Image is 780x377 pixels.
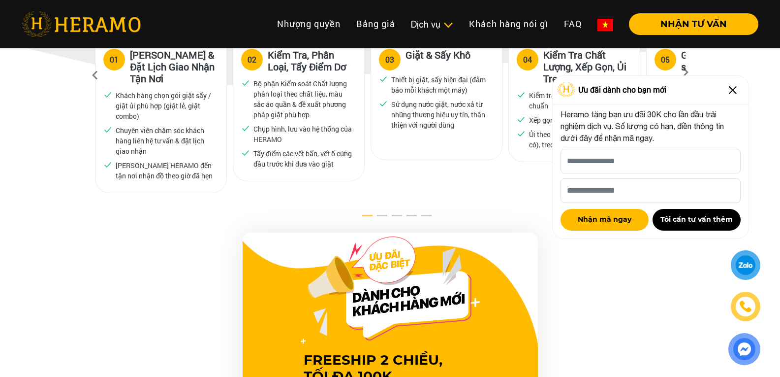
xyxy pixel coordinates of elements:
img: checked.svg [517,90,526,99]
img: Close [725,82,741,98]
h3: Kiểm Tra, Phân Loại, Tẩy Điểm Dơ [268,49,356,72]
img: checked.svg [241,148,250,157]
div: 05 [661,54,670,66]
div: 04 [523,54,532,66]
a: Khách hàng nói gì [461,13,556,34]
button: 4 [400,213,410,223]
img: checked.svg [379,74,388,83]
p: Tẩy điểm các vết bẩn, vết ố cứng đầu trước khi đưa vào giặt [253,148,353,169]
p: Thiết bị giặt, sấy hiện đại (đảm bảo mỗi khách một máy) [391,74,491,95]
img: phone-icon [740,301,751,312]
p: Sử dụng nước giặt, nước xả từ những thương hiệu uy tín, thân thiện với người dùng [391,99,491,130]
img: Offer Header [301,237,480,344]
h3: Kiểm Tra Chất Lượng, Xếp Gọn, Ủi Treo [543,49,632,84]
div: 03 [385,54,394,66]
img: checked.svg [517,115,526,124]
button: NHẬN TƯ VẤN [629,13,758,35]
p: Chuyên viên chăm sóc khách hàng liên hệ tư vấn & đặt lịch giao nhận [116,125,215,156]
p: Chụp hình, lưu vào hệ thống của HERAMO [253,124,353,144]
img: subToggleIcon [443,20,453,30]
div: 02 [248,54,256,66]
p: Ủi theo yêu cầu của khách (nếu có), treo thẳng & đóng gói [529,129,628,150]
img: vn-flag.png [597,19,613,31]
div: 01 [110,54,119,66]
img: heramo-logo.png [22,11,141,37]
img: checked.svg [103,90,112,99]
p: Kiểm tra chất lượng giặt sấy đạt chuẩn [529,90,628,111]
a: phone-icon [732,293,759,320]
button: Tôi cần tư vấn thêm [653,209,741,231]
img: Logo [557,82,576,97]
div: Dịch vụ [411,18,453,31]
a: Nhượng quyền [269,13,348,34]
button: Nhận mã ngay [561,209,649,231]
a: Bảng giá [348,13,403,34]
a: FAQ [556,13,590,34]
img: checked.svg [103,160,112,169]
button: 3 [385,213,395,223]
img: checked.svg [379,99,388,108]
span: Ưu đãi dành cho bạn mới [578,84,666,96]
h3: [PERSON_NAME] & Đặt Lịch Giao Nhận Tận Nơi [130,49,218,84]
p: Heramo tặng bạn ưu đãi 30K cho lần đầu trải nghiệm dịch vụ. Số lượng có hạn, điền thông tin dưới ... [561,108,741,144]
img: checked.svg [241,78,250,87]
p: Khách hàng chọn gói giặt sấy / giặt ủi phù hợp (giặt lẻ, giặt combo) [116,90,215,121]
p: Xếp gọn và đóng gói kỹ lưỡng [529,115,619,125]
button: 2 [371,213,380,223]
img: checked.svg [103,125,112,134]
button: 5 [415,213,425,223]
a: NHẬN TƯ VẤN [621,20,758,29]
img: checked.svg [241,124,250,133]
h3: Giao lại đồ được vệ sinh sạch thơm [681,49,770,72]
img: checked.svg [517,129,526,138]
p: [PERSON_NAME] HERAMO đến tận nơi nhận đồ theo giờ đã hẹn [116,160,215,181]
h3: Giặt & Sấy Khô [406,49,470,69]
p: Bộ phận Kiểm soát Chất lượng phân loại theo chất liệu, màu sắc áo quần & đề xuất phương pháp giặt... [253,78,353,120]
button: 1 [356,213,366,223]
